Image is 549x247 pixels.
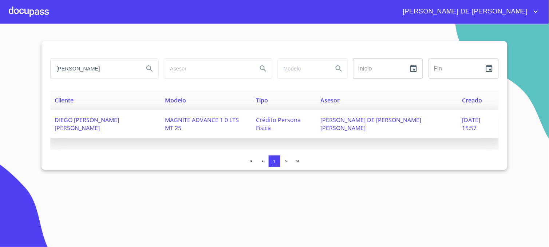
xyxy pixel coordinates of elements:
span: Crédito Persona Física [256,116,301,132]
span: Creado [462,96,482,104]
span: Tipo [256,96,268,104]
span: [DATE] 15:57 [462,116,481,132]
span: Asesor [321,96,340,104]
span: [PERSON_NAME] DE [PERSON_NAME] [PERSON_NAME] [321,116,422,132]
button: Search [330,60,348,77]
button: Search [254,60,272,77]
span: MAGNITE ADVANCE 1 0 LTS MT 25 [165,116,239,132]
button: Search [141,60,158,77]
button: account of current user [398,6,540,17]
span: 1 [273,159,276,164]
input: search [51,59,138,78]
span: DIEGO [PERSON_NAME] [PERSON_NAME] [55,116,119,132]
span: Modelo [165,96,186,104]
input: search [164,59,252,78]
input: search [278,59,327,78]
button: 1 [269,155,280,167]
span: Cliente [55,96,74,104]
span: [PERSON_NAME] DE [PERSON_NAME] [398,6,532,17]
